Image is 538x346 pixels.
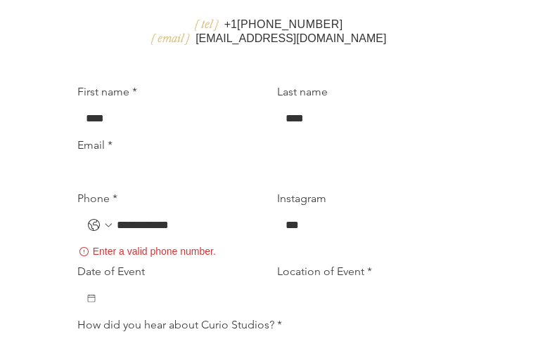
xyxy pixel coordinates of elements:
[277,192,326,206] label: Instagram
[277,284,452,312] input: Location of Event
[77,85,137,99] label: First name
[277,211,452,239] input: Instagram
[77,265,145,279] label: Date of Event
[77,245,260,259] div: Enter a valid phone number.
[77,105,252,133] input: First name
[86,217,114,234] button: Phone. Phone. Select a country code
[114,211,252,239] input: Phone. Phone
[77,158,452,186] input: Email
[86,293,97,304] button: Date of Event
[77,318,282,332] div: How did you hear about Curio Studios?
[277,85,328,99] label: Last name
[277,265,372,279] label: Location of Event
[277,105,452,133] input: Last name
[77,138,113,152] label: Email
[77,192,117,206] label: Phone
